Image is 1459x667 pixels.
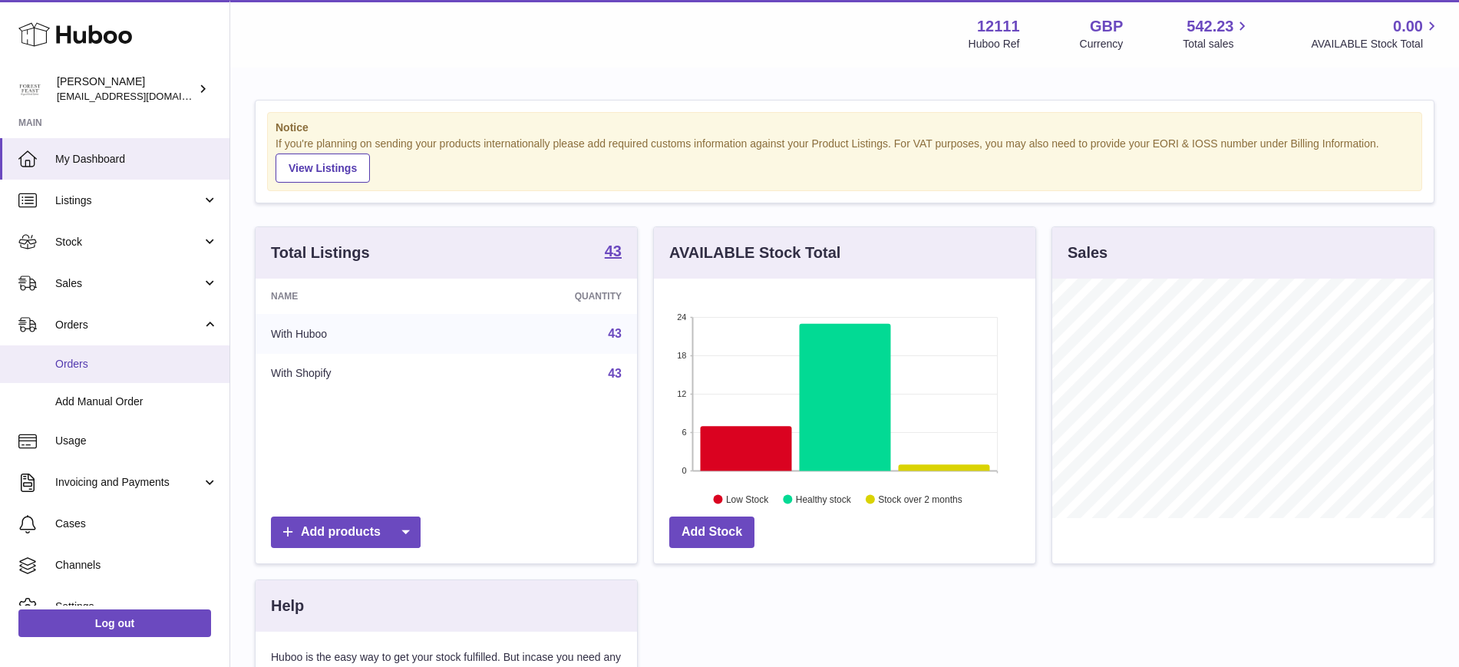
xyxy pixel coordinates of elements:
text: 12 [677,389,686,398]
strong: Notice [276,121,1414,135]
div: Currency [1080,37,1124,51]
a: Log out [18,609,211,637]
text: 0 [682,466,686,475]
a: Add Stock [669,517,754,548]
a: 43 [608,327,622,340]
span: Orders [55,318,202,332]
span: Stock [55,235,202,249]
span: Add Manual Order [55,395,218,409]
a: 43 [608,367,622,380]
a: 43 [605,243,622,262]
text: 18 [677,351,686,360]
span: My Dashboard [55,152,218,167]
text: Healthy stock [796,494,852,504]
th: Quantity [461,279,637,314]
th: Name [256,279,461,314]
h3: Help [271,596,304,616]
span: Invoicing and Payments [55,475,202,490]
span: Total sales [1183,37,1251,51]
span: Sales [55,276,202,291]
text: 6 [682,428,686,437]
a: 542.23 Total sales [1183,16,1251,51]
a: View Listings [276,154,370,183]
text: 24 [677,312,686,322]
div: If you're planning on sending your products internationally please add required customs informati... [276,137,1414,183]
span: AVAILABLE Stock Total [1311,37,1441,51]
strong: 12111 [977,16,1020,37]
h3: Total Listings [271,243,370,263]
div: [PERSON_NAME] [57,74,195,104]
span: 542.23 [1187,16,1233,37]
span: 0.00 [1393,16,1423,37]
span: Orders [55,357,218,371]
text: Low Stock [726,494,769,504]
h3: Sales [1068,243,1107,263]
span: [EMAIL_ADDRESS][DOMAIN_NAME] [57,90,226,102]
span: Listings [55,193,202,208]
span: Channels [55,558,218,573]
td: With Huboo [256,314,461,354]
a: Add products [271,517,421,548]
img: bronaghc@forestfeast.com [18,78,41,101]
text: Stock over 2 months [878,494,962,504]
div: Huboo Ref [969,37,1020,51]
span: Cases [55,517,218,531]
span: Settings [55,599,218,614]
h3: AVAILABLE Stock Total [669,243,840,263]
strong: GBP [1090,16,1123,37]
span: Usage [55,434,218,448]
td: With Shopify [256,354,461,394]
a: 0.00 AVAILABLE Stock Total [1311,16,1441,51]
strong: 43 [605,243,622,259]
